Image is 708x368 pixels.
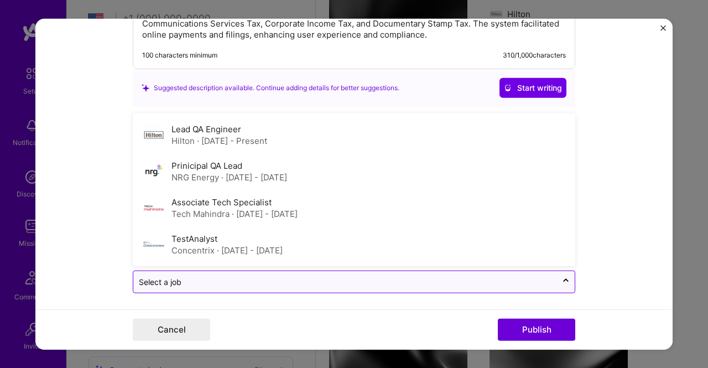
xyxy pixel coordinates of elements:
[133,319,210,341] button: Cancel
[143,124,165,146] img: Company logo
[660,25,666,37] button: Close
[171,208,298,220] div: Tech Mahindra
[143,160,165,183] img: Company logo
[504,84,512,92] i: icon CrystalBallWhite
[197,136,267,146] span: · [DATE] - Present
[217,245,283,256] span: · [DATE] - [DATE]
[171,197,272,208] label: Associate Tech Specialist
[498,319,575,341] button: Publish
[142,84,149,92] i: icon SuggestedTeams
[143,234,165,256] img: Company logo
[171,172,287,183] div: NRG Energy
[504,82,562,94] span: Start writing
[171,135,267,147] div: Hilton
[142,7,566,40] p: Worked on developing a comprehensive eFile and Pay system for various taxes and fees including Co...
[142,51,217,60] div: 100 characters minimum
[171,234,217,244] label: TestAnalyst
[171,245,283,256] div: Concentrix
[221,172,287,183] span: · [DATE] - [DATE]
[139,276,181,288] div: Select a job
[503,51,566,60] div: 310 / 1,000 characters
[499,78,566,98] button: Start writing
[142,82,399,94] div: Suggested description available. Continue adding details for better suggestions.
[143,197,165,219] img: Company logo
[232,209,298,219] span: · [DATE] - [DATE]
[171,160,242,171] label: Prinicipal QA Lead
[171,124,241,134] label: Lead QA Engineer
